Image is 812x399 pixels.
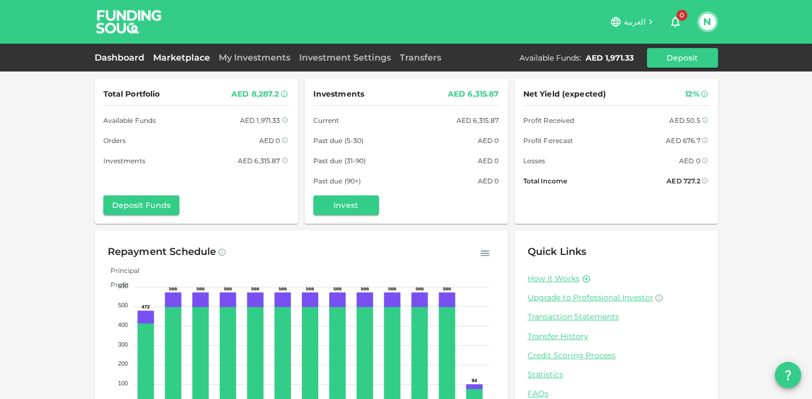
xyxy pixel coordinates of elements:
[231,87,279,101] div: AED 8,287.2
[313,195,379,215] button: Invest
[478,175,499,187] div: AED 0
[313,175,361,187] span: Past due (90+)
[448,87,499,101] div: AED 6,315.87
[313,87,364,101] span: Investments
[118,321,127,328] tspan: 400
[103,87,160,101] span: Total Portfolio
[519,52,581,63] div: Available Funds :
[528,350,705,361] a: Credit Scoring Process
[103,195,179,215] button: Deposit Funds
[528,331,705,342] a: Transfer History
[523,87,606,101] span: Net Yield (expected)
[103,155,145,166] span: Investments
[523,115,575,126] span: Profit Received
[669,115,700,126] div: AED 50.5
[478,155,499,166] div: AED 0
[103,135,126,146] span: Orders
[586,52,634,63] div: AED 1,971.33
[528,389,705,399] a: FAQs
[102,281,129,289] span: Profit
[666,135,700,146] div: AED 676.7
[528,293,653,302] span: Upgrade to Professional Investor
[95,52,149,63] a: Dashboard
[118,283,127,289] tspan: 600
[523,135,574,146] span: Profit Forecast
[313,115,340,126] span: Current
[528,246,587,258] span: Quick Links
[664,11,686,33] button: 0
[647,48,718,68] button: Deposit
[118,302,127,308] tspan: 500
[528,312,705,322] a: Transaction Statements
[103,115,156,126] span: Available Funds
[395,52,446,63] a: Transfers
[699,14,716,30] button: N
[102,266,139,275] span: Principal
[118,341,127,348] tspan: 300
[214,52,295,63] a: My Investments
[149,52,214,63] a: Marketplace
[528,293,705,303] a: Upgrade to Professional Investor
[523,175,567,187] span: Total Income
[118,380,127,386] tspan: 100
[624,17,646,27] span: العربية
[667,175,700,187] div: AED 727.2
[676,10,687,21] span: 0
[295,52,395,63] a: Investment Settings
[238,155,281,166] div: AED 6,315.87
[108,243,217,261] div: Repayment Schedule
[528,370,705,380] a: Statistics
[685,87,699,101] div: 12%
[775,362,801,388] button: question
[523,155,546,166] span: Losses
[679,155,700,166] div: AED 0
[259,135,281,146] div: AED 0
[313,135,364,146] span: Past due (5-30)
[313,155,366,166] span: Past due (31-90)
[478,135,499,146] div: AED 0
[457,115,499,126] div: AED 6,315.87
[118,360,127,367] tspan: 200
[528,273,580,284] a: How it Works
[240,115,281,126] div: AED 1,971.33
